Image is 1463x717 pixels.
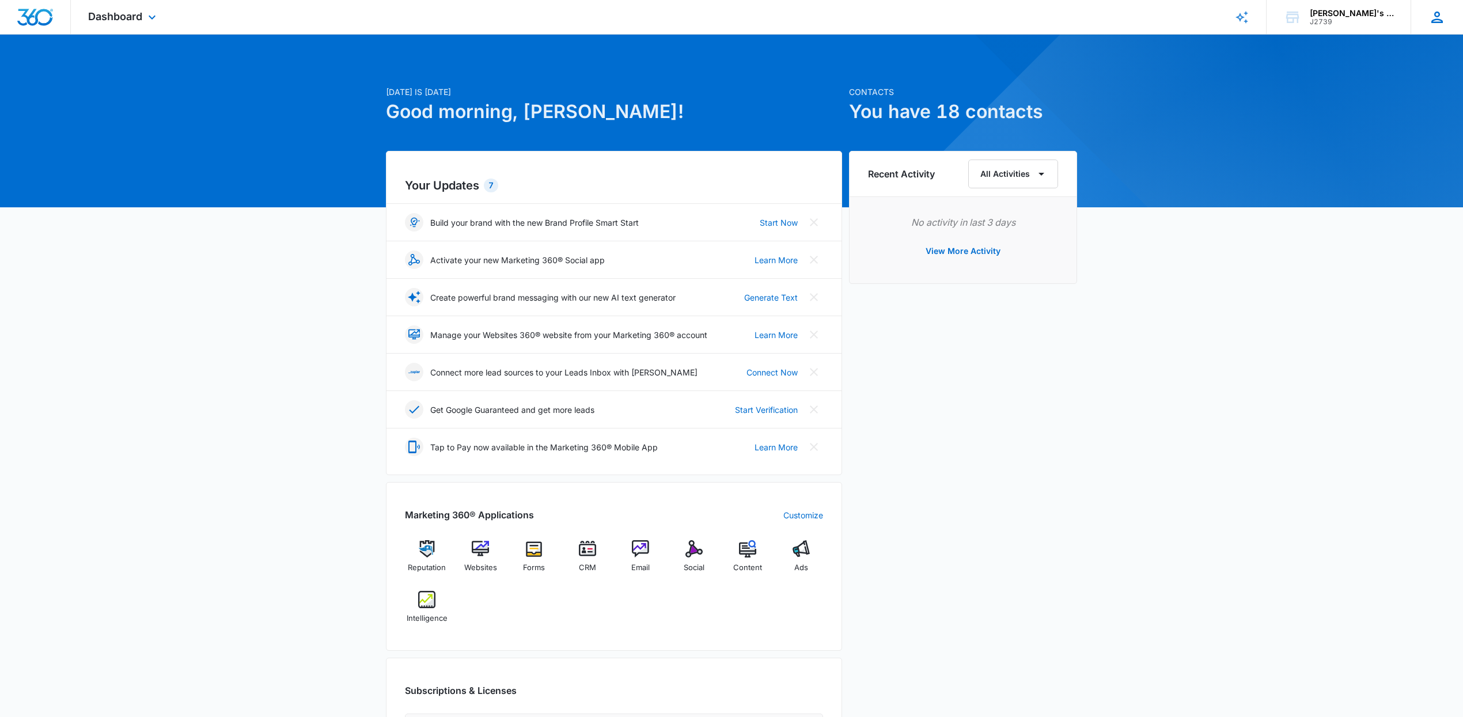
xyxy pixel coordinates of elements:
button: Close [805,251,823,269]
a: Reputation [405,540,449,582]
p: Build your brand with the new Brand Profile Smart Start [430,217,639,229]
h1: You have 18 contacts [849,98,1077,126]
span: Social [684,562,704,574]
a: Intelligence [405,591,449,632]
h6: Recent Activity [868,167,935,181]
button: Close [805,363,823,381]
div: 7 [484,179,498,192]
span: Email [631,562,650,574]
button: Close [805,438,823,456]
button: Close [805,400,823,419]
a: Learn More [755,329,798,341]
span: Dashboard [88,10,142,22]
p: Activate your new Marketing 360® Social app [430,254,605,266]
span: Reputation [408,562,446,574]
h2: Your Updates [405,177,823,194]
span: Content [733,562,762,574]
span: Websites [464,562,497,574]
a: Learn More [755,441,798,453]
h2: Marketing 360® Applications [405,508,534,522]
button: Close [805,213,823,232]
span: Intelligence [407,613,448,624]
a: Email [619,540,663,582]
a: Content [726,540,770,582]
a: Start Verification [735,404,798,416]
p: [DATE] is [DATE] [386,86,842,98]
a: Learn More [755,254,798,266]
button: View More Activity [914,237,1012,265]
a: Generate Text [744,291,798,304]
a: Websites [458,540,503,582]
p: Create powerful brand messaging with our new AI text generator [430,291,676,304]
div: account name [1310,9,1394,18]
p: Get Google Guaranteed and get more leads [430,404,594,416]
span: CRM [579,562,596,574]
p: Connect more lead sources to your Leads Inbox with [PERSON_NAME] [430,366,698,378]
h2: Subscriptions & Licenses [405,684,517,697]
a: Customize [783,509,823,521]
a: Forms [512,540,556,582]
p: No activity in last 3 days [868,215,1058,229]
button: Close [805,288,823,306]
a: CRM [565,540,609,582]
p: Manage your Websites 360® website from your Marketing 360® account [430,329,707,341]
a: Ads [779,540,823,582]
span: Ads [794,562,808,574]
div: account id [1310,18,1394,26]
p: Tap to Pay now available in the Marketing 360® Mobile App [430,441,658,453]
p: Contacts [849,86,1077,98]
a: Start Now [760,217,798,229]
a: Social [672,540,717,582]
span: Forms [523,562,545,574]
a: Connect Now [746,366,798,378]
button: Close [805,325,823,344]
h1: Good morning, [PERSON_NAME]! [386,98,842,126]
button: All Activities [968,160,1058,188]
